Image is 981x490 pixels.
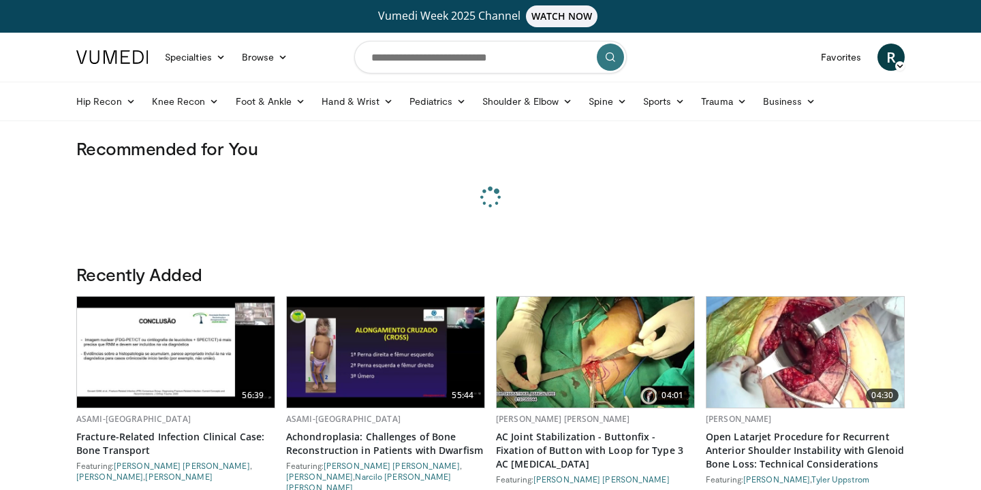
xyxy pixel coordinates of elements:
a: [PERSON_NAME] [286,472,353,481]
a: Specialties [157,44,234,71]
h3: Recently Added [76,263,905,285]
h3: Recommended for You [76,137,905,159]
img: 7827b68c-edda-4073-a757-b2e2fb0a5246.620x360_q85_upscale.jpg [77,297,275,408]
a: Knee Recon [144,88,228,115]
a: ASAMI-[GEOGRAPHIC_DATA] [76,413,191,425]
a: Hand & Wrist [313,88,401,115]
span: 55:44 [446,389,479,402]
a: 55:44 [287,297,484,408]
a: Vumedi Week 2025 ChannelWATCH NOW [78,5,903,27]
div: Featuring: [496,474,695,485]
img: 2b2da37e-a9b6-423e-b87e-b89ec568d167.620x360_q85_upscale.jpg [706,297,904,408]
span: 04:30 [866,389,899,402]
a: [PERSON_NAME] [PERSON_NAME] [496,413,629,425]
a: Fracture-Related Infection Clinical Case: Bone Transport [76,430,275,457]
img: c2f644dc-a967-485d-903d-283ce6bc3929.620x360_q85_upscale.jpg [497,297,694,408]
span: WATCH NOW [526,5,598,27]
a: Open Latarjet Procedure for Recurrent Anterior Shoulder Instability with Glenoid Bone Loss: Techn... [706,430,905,471]
a: [PERSON_NAME] [76,472,143,481]
a: Spine [580,88,634,115]
a: [PERSON_NAME] [743,474,810,484]
a: Hip Recon [68,88,144,115]
span: 56:39 [236,389,269,402]
img: 4f2bc282-22c3-41e7-a3f0-d3b33e5d5e41.620x360_q85_upscale.jpg [287,297,484,408]
a: AC Joint Stabilization - Buttonfix - Fixation of Button with Loop for Type 3 AC [MEDICAL_DATA] [496,430,695,471]
a: [PERSON_NAME] [PERSON_NAME] [114,461,250,470]
a: 04:30 [706,297,904,408]
a: R [877,44,905,71]
input: Search topics, interventions [354,41,627,73]
a: Shoulder & Elbow [474,88,580,115]
a: Favorites [813,44,869,71]
a: Trauma [693,88,755,115]
div: Featuring: , [706,474,905,485]
a: [PERSON_NAME] [PERSON_NAME] [324,461,460,470]
a: ASAMI-[GEOGRAPHIC_DATA] [286,413,401,425]
a: Tyler Uppstrom [811,474,869,484]
a: [PERSON_NAME] [706,413,772,425]
a: Pediatrics [401,88,474,115]
a: [PERSON_NAME] [PERSON_NAME] [533,474,670,484]
a: Achondroplasia: Challenges of Bone Reconstruction in Patients with Dwarfism [286,430,485,457]
span: 04:01 [656,389,689,402]
div: Featuring: , , [76,460,275,482]
a: 56:39 [77,297,275,408]
a: Business [755,88,824,115]
a: 04:01 [497,297,694,408]
a: Browse [234,44,296,71]
a: Foot & Ankle [228,88,314,115]
a: Sports [635,88,694,115]
a: [PERSON_NAME] [145,472,212,481]
img: VuMedi Logo [76,50,149,64]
